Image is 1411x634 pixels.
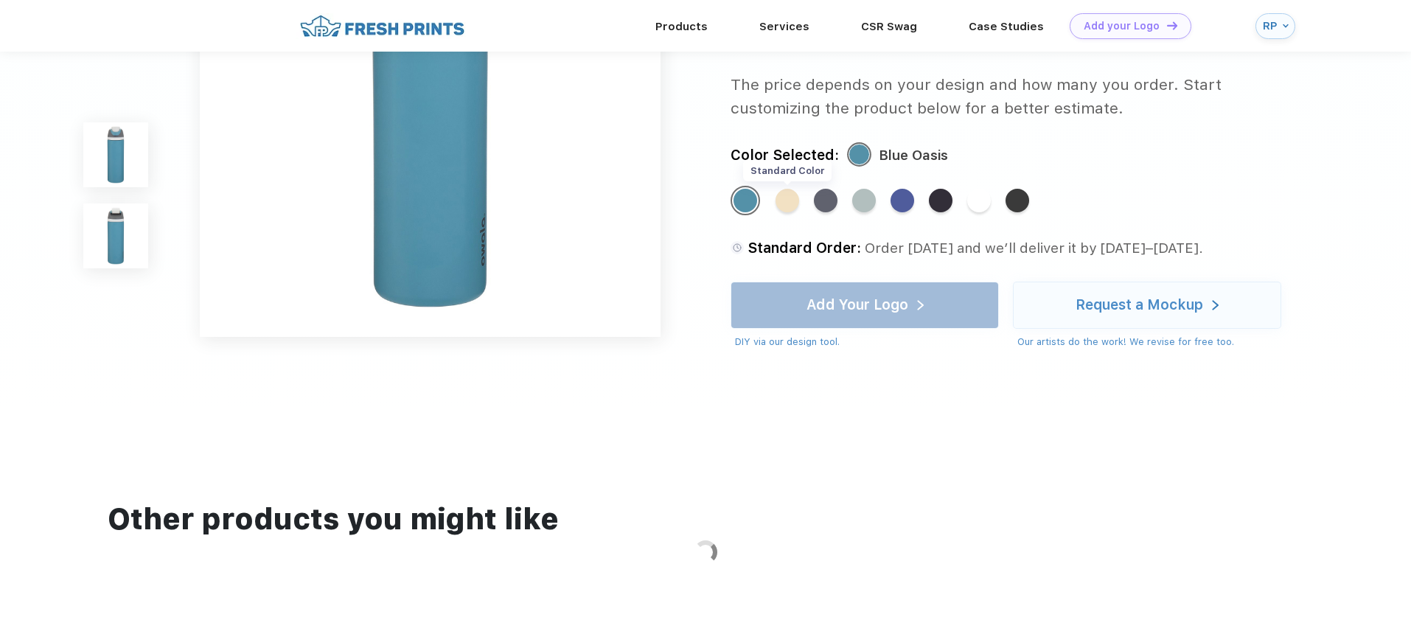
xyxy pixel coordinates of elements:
div: RP [1263,20,1279,32]
img: fo%20logo%202.webp [296,13,469,39]
div: The price depends on your design and how many you order. Start customizing the product below for ... [731,73,1309,120]
div: Calm waters [852,189,876,212]
div: Add your Logo [1084,20,1160,32]
div: Shy marshmallow [967,189,991,212]
a: CSR Swag [861,20,917,33]
img: func=resize&h=100 [83,122,148,187]
div: Color Selected: [731,144,839,167]
div: Blue jay [891,189,914,212]
div: DIY via our design tool. [735,335,999,349]
a: Products [655,20,708,33]
div: Other products you might like [108,498,1303,541]
div: Blue oasis [734,189,757,212]
span: Standard Order: [748,240,861,257]
div: Our artists do the work! We revise for free too. [1017,335,1281,349]
div: Night safari [929,189,952,212]
span: Order [DATE] and we’ll deliver it by [DATE]–[DATE]. [865,240,1203,257]
img: arrow_down_blue.svg [1283,23,1289,29]
div: Request a Mockup [1076,298,1203,313]
div: Very very dark [1006,189,1029,212]
img: DT [1167,21,1177,29]
div: Sunny daze [776,189,799,212]
img: standard order [731,241,744,254]
a: Services [759,20,809,33]
img: func=resize&h=100 [83,203,148,268]
div: Blue Oasis [879,144,948,167]
img: white arrow [1212,300,1219,311]
div: Off the grid [814,189,837,212]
